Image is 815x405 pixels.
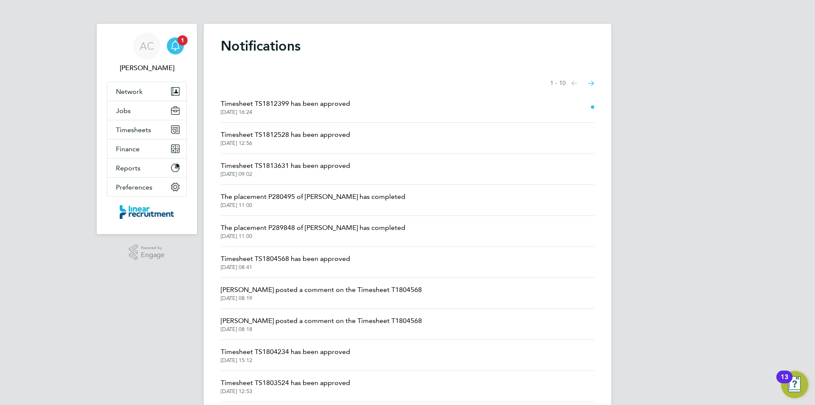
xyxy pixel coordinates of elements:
[221,171,350,178] span: [DATE] 09:02
[177,35,188,45] span: 1
[116,88,143,96] span: Network
[120,205,174,219] img: linearrecruitment-logo-retina.png
[97,24,197,234] nav: Main navigation
[221,264,350,271] span: [DATE] 08:41
[221,99,350,109] span: Timesheet TS1812399 has been approved
[221,37,594,54] h1: Notifications
[221,347,350,364] a: Timesheet TS1804234 has been approved[DATE] 15:12
[116,126,151,134] span: Timesheets
[116,164,141,172] span: Reports
[107,120,186,139] button: Timesheets
[221,254,350,271] a: Timesheet TS1804568 has been approved[DATE] 08:41
[116,183,152,191] span: Preferences
[221,378,350,388] span: Timesheet TS1803524 has been approved
[141,252,165,259] span: Engage
[781,377,788,388] div: 13
[550,79,566,88] span: 1 - 10
[221,378,350,395] a: Timesheet TS1803524 has been approved[DATE] 12:53
[221,285,422,295] span: [PERSON_NAME] posted a comment on the Timesheet T1804568
[221,99,350,116] a: Timesheet TS1812399 has been approved[DATE] 16:24
[107,101,186,120] button: Jobs
[221,357,350,364] span: [DATE] 15:12
[550,75,594,92] nav: Select page of notifications list
[221,254,350,264] span: Timesheet TS1804568 has been approved
[107,178,186,196] button: Preferences
[107,205,187,219] a: Go to home page
[221,347,350,357] span: Timesheet TS1804234 has been approved
[221,233,405,240] span: [DATE] 11:00
[221,202,405,209] span: [DATE] 11:00
[221,192,405,209] a: The placement P280495 of [PERSON_NAME] has completed[DATE] 11:00
[107,159,186,177] button: Reports
[781,371,808,398] button: Open Resource Center, 13 new notifications
[221,161,350,171] span: Timesheet TS1813631 has been approved
[221,223,405,240] a: The placement P289848 of [PERSON_NAME] has completed[DATE] 11:00
[167,32,184,59] a: 1
[221,316,422,333] a: [PERSON_NAME] posted a comment on the Timesheet T1804568[DATE] 08:18
[141,244,165,252] span: Powered by
[116,107,131,115] span: Jobs
[221,130,350,147] a: Timesheet TS1812528 has been approved[DATE] 12:56
[221,316,422,326] span: [PERSON_NAME] posted a comment on the Timesheet T1804568
[221,161,350,178] a: Timesheet TS1813631 has been approved[DATE] 09:02
[221,326,422,333] span: [DATE] 08:18
[221,295,422,302] span: [DATE] 08:19
[140,40,154,51] span: AC
[107,139,186,158] button: Finance
[221,285,422,302] a: [PERSON_NAME] posted a comment on the Timesheet T1804568[DATE] 08:19
[107,63,187,73] span: Anneliese Clifton
[221,140,350,147] span: [DATE] 12:56
[107,32,187,73] a: AC[PERSON_NAME]
[221,223,405,233] span: The placement P289848 of [PERSON_NAME] has completed
[116,145,140,153] span: Finance
[221,388,350,395] span: [DATE] 12:53
[107,82,186,101] button: Network
[129,244,165,261] a: Powered byEngage
[221,130,350,140] span: Timesheet TS1812528 has been approved
[221,109,350,116] span: [DATE] 16:24
[221,192,405,202] span: The placement P280495 of [PERSON_NAME] has completed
